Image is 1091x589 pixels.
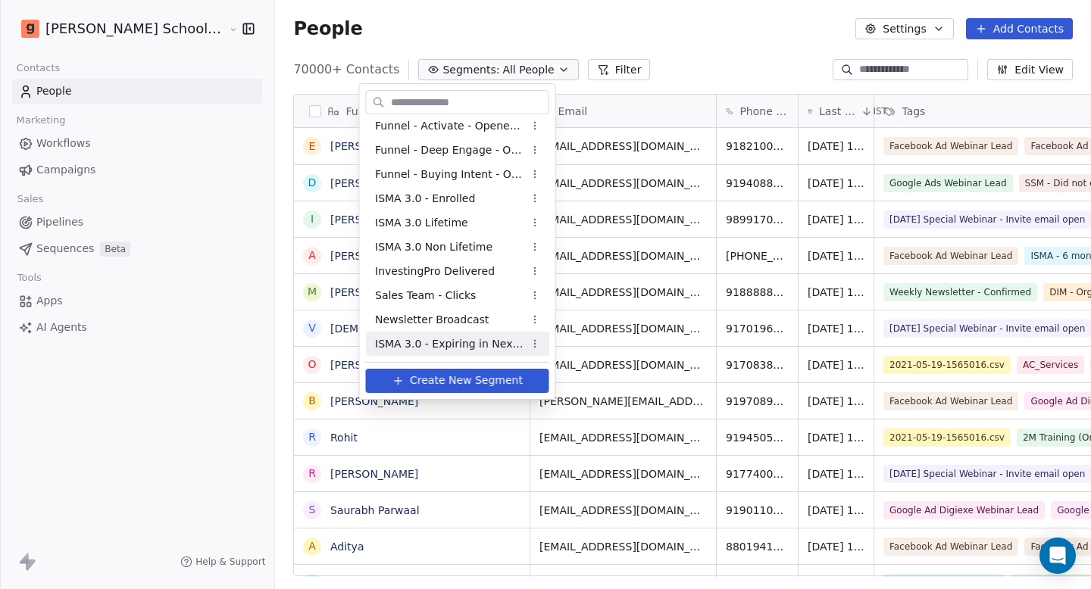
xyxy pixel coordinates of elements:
[375,312,489,328] span: Newsletter Broadcast
[375,142,524,158] span: Funnel - Deep Engage - Open Last 7 Days
[375,215,468,231] span: ISMA 3.0 Lifetime
[375,239,492,255] span: ISMA 3.0 Non Lifetime
[366,369,549,393] button: Create New Segment
[410,372,523,388] span: Create New Segment
[375,263,495,279] span: InvestingPro Delivered
[375,167,524,182] span: Funnel - Buying Intent - Open Last 7 Days
[375,118,524,134] span: Funnel - Activate - Opened Last 7 days
[375,191,475,207] span: ISMA 3.0 - Enrolled
[375,288,476,304] span: Sales Team - Clicks
[375,336,524,352] span: ISMA 3.0 - Expiring in Next 14 Days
